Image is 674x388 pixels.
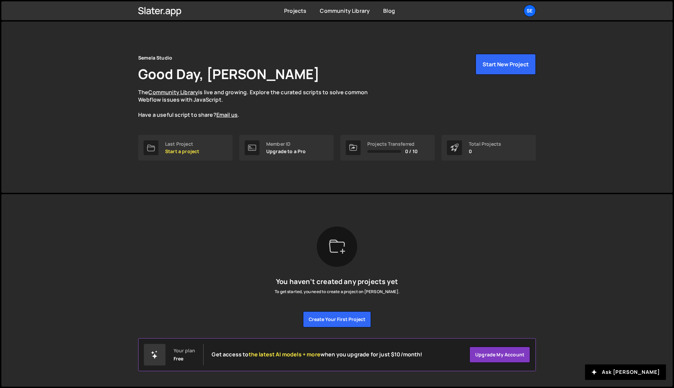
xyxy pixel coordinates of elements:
[216,111,238,118] a: Email us
[266,149,306,154] p: Upgrade to a Pro
[249,351,320,358] span: the latest AI models + more
[138,135,233,161] a: Last Project Start a project
[476,54,536,75] button: Start New Project
[284,7,306,14] a: Projects
[275,288,399,295] p: To get started, you need to create a project on [PERSON_NAME].
[165,141,199,147] div: Last Project
[469,347,530,363] a: Upgrade my account
[138,65,319,83] h1: Good Day, [PERSON_NAME]
[174,356,184,361] div: Free
[174,348,195,353] div: Your plan
[469,141,501,147] div: Total Projects
[138,89,381,119] p: The is live and growing. Explore the curated scripts to solve common Webflow issues with JavaScri...
[405,149,418,154] span: 0 / 10
[212,351,422,358] h2: Get access to when you upgrade for just $10/month!
[138,54,172,62] div: Semela Studio
[469,149,501,154] p: 0
[585,364,666,380] button: Ask [PERSON_NAME]
[367,141,418,147] div: Projects Transferred
[320,7,370,14] a: Community Library
[165,149,199,154] p: Start a project
[266,141,306,147] div: Member ID
[148,89,198,96] a: Community Library
[303,311,371,327] button: Create your first project
[383,7,395,14] a: Blog
[275,278,399,286] h5: You haven’t created any projects yet
[524,5,536,17] a: Se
